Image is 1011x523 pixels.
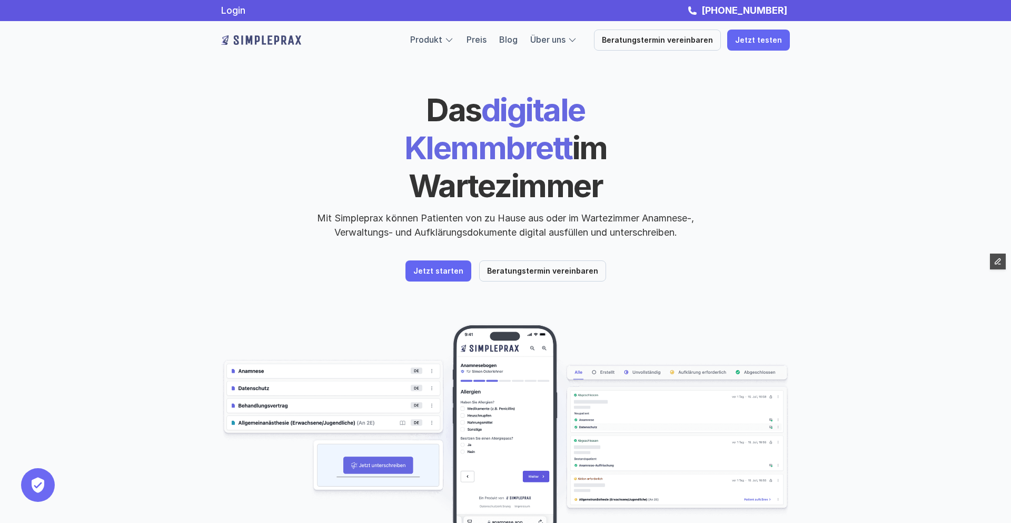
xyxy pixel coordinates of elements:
[530,34,566,45] a: Über uns
[467,34,487,45] a: Preis
[324,91,687,205] h1: digitale Klemmbrett
[602,36,713,45] p: Beratungstermin vereinbaren
[405,260,471,282] a: Jetzt starten
[701,5,787,16] strong: [PHONE_NUMBER]
[594,30,721,51] a: Beratungstermin vereinbaren
[990,254,1006,269] button: Edit Framer Content
[409,129,613,205] span: im Wartezimmer
[410,34,442,45] a: Produkt
[727,30,790,51] a: Jetzt testen
[426,91,481,129] span: Das
[699,5,790,16] a: [PHONE_NUMBER]
[308,211,703,239] p: Mit Simpleprax können Patienten von zu Hause aus oder im Wartezimmer Anamnese-, Verwaltungs- und ...
[479,260,606,282] a: Beratungstermin vereinbaren
[487,267,598,276] p: Beratungstermin vereinbaren
[221,5,245,16] a: Login
[735,36,782,45] p: Jetzt testen
[413,267,463,276] p: Jetzt starten
[499,34,518,45] a: Blog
